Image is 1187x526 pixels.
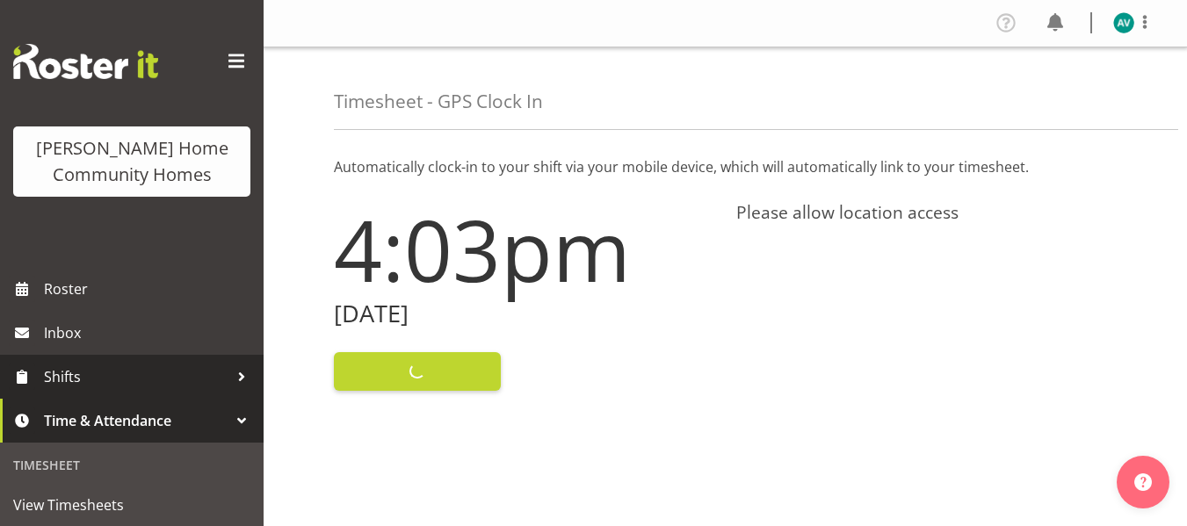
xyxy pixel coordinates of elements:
[44,407,228,434] span: Time & Attendance
[736,202,1118,223] h4: Please allow location access
[13,492,250,518] span: View Timesheets
[1134,473,1152,491] img: help-xxl-2.png
[31,135,233,188] div: [PERSON_NAME] Home Community Homes
[334,300,715,328] h2: [DATE]
[334,202,715,297] h1: 4:03pm
[1113,12,1134,33] img: asiasiga-vili8528.jpg
[334,156,1117,177] p: Automatically clock-in to your shift via your mobile device, which will automatically link to you...
[44,364,228,390] span: Shifts
[334,91,543,112] h4: Timesheet - GPS Clock In
[44,276,255,302] span: Roster
[4,447,259,483] div: Timesheet
[13,44,158,79] img: Rosterit website logo
[44,320,255,346] span: Inbox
